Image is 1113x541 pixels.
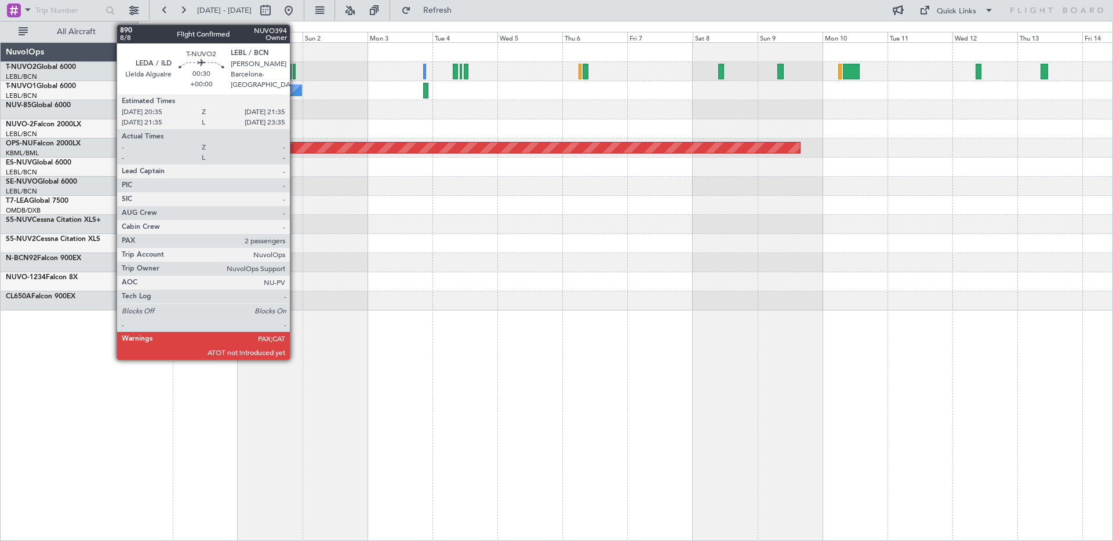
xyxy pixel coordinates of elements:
[6,92,37,100] a: LEBL/BCN
[562,32,627,42] div: Thu 6
[6,130,37,138] a: LEBL/BCN
[6,72,37,81] a: LEBL/BCN
[6,274,78,281] a: NUVO-1234Falcon 8X
[627,32,692,42] div: Fri 7
[238,32,303,42] div: Sat 1
[6,293,75,300] a: CL650AFalcon 900EX
[6,198,29,204] span: T7-LEA
[6,159,71,166] a: ES-NUVGlobal 6000
[6,64,37,71] span: T-NUVO2
[6,206,41,215] a: OMDB/DXB
[497,32,562,42] div: Wed 5
[6,159,32,166] span: ES-NUV
[693,32,758,42] div: Sat 8
[303,32,368,42] div: Sun 2
[6,140,33,147] span: OPS-NU
[173,32,238,42] div: Fri 31
[6,217,101,224] a: S5-NUVCessna Citation XLS+
[6,83,76,90] a: T-NUVO1Global 6000
[6,236,100,243] a: S5-NUV2Cessna Citation XLS
[413,6,462,14] span: Refresh
[6,121,34,128] span: NUVO-2
[6,255,37,262] span: N-BCN92
[6,178,38,185] span: SE-NUVO
[6,187,37,196] a: LEBL/BCN
[6,255,81,262] a: N-BCN92Falcon 900EX
[197,5,252,16] span: [DATE] - [DATE]
[6,178,77,185] a: SE-NUVOGlobal 6000
[6,217,32,224] span: S5-NUV
[1017,32,1082,42] div: Thu 13
[140,23,160,33] div: [DATE]
[432,32,497,42] div: Tue 4
[396,1,465,20] button: Refresh
[35,2,102,19] input: Trip Number
[368,32,432,42] div: Mon 3
[6,149,39,158] a: KBML/BML
[6,64,76,71] a: T-NUVO2Global 6000
[108,32,173,42] div: Thu 30
[6,198,68,204] a: T7-LEAGlobal 7500
[13,23,126,41] button: All Aircraft
[888,32,952,42] div: Tue 11
[6,274,46,281] span: NUVO-1234
[6,102,71,109] a: NUV-85Global 6000
[937,6,976,17] div: Quick Links
[6,293,31,300] span: CL650A
[952,32,1017,42] div: Wed 12
[6,140,81,147] a: OPS-NUFalcon 2000LX
[823,32,888,42] div: Mon 10
[914,1,999,20] button: Quick Links
[111,82,259,99] div: No Crew [GEOGRAPHIC_DATA][PERSON_NAME]
[758,32,823,42] div: Sun 9
[6,168,37,177] a: LEBL/BCN
[6,83,37,90] span: T-NUVO1
[6,102,31,109] span: NUV-85
[6,121,81,128] a: NUVO-2Falcon 2000LX
[30,28,122,36] span: All Aircraft
[6,236,36,243] span: S5-NUV2
[239,23,259,33] div: [DATE]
